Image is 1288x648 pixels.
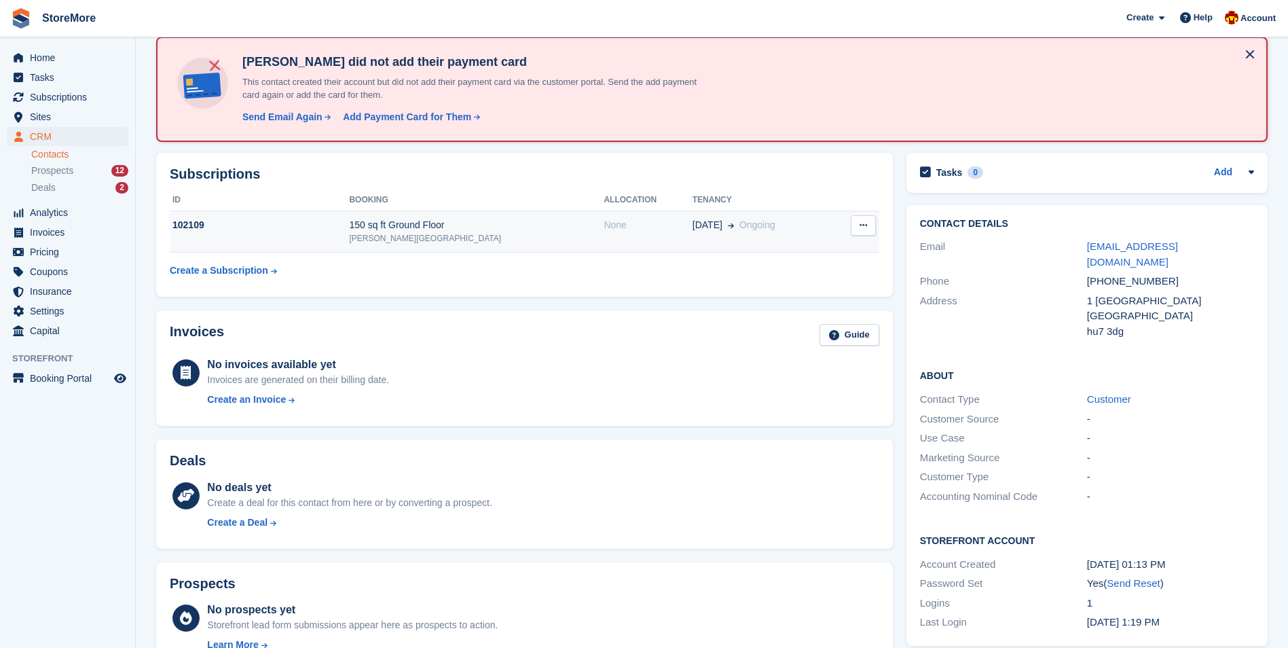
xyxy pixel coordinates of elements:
div: Account Created [920,557,1087,573]
div: 12 [111,165,128,177]
span: Settings [30,302,111,321]
a: menu [7,282,128,301]
span: Storefront [12,352,135,365]
div: Send Email Again [242,110,323,124]
span: Home [30,48,111,67]
span: Help [1194,11,1213,24]
div: 2 [115,182,128,194]
h2: About [920,368,1254,382]
div: - [1087,412,1254,427]
time: 2025-08-18 12:19:43 UTC [1087,616,1160,628]
div: - [1087,431,1254,446]
div: hu7 3dg [1087,324,1254,340]
a: Preview store [112,370,128,386]
th: ID [170,190,349,211]
a: menu [7,68,128,87]
div: - [1087,450,1254,466]
a: menu [7,262,128,281]
span: Deals [31,181,56,194]
span: Invoices [30,223,111,242]
div: Phone [920,274,1087,289]
span: Coupons [30,262,111,281]
a: menu [7,223,128,242]
a: Send Reset [1107,577,1160,589]
a: Prospects 12 [31,164,128,178]
div: Last Login [920,615,1087,630]
span: Insurance [30,282,111,301]
div: No prospects yet [207,602,498,618]
span: ( ) [1103,577,1163,589]
img: stora-icon-8386f47178a22dfd0bd8f6a31ec36ba5ce8667c1dd55bd0f319d3a0aa187defe.svg [11,8,31,29]
th: Tenancy [693,190,832,211]
div: Customer Type [920,469,1087,485]
a: [EMAIL_ADDRESS][DOMAIN_NAME] [1087,240,1178,268]
a: Contacts [31,148,128,161]
th: Allocation [604,190,692,211]
span: Create [1126,11,1154,24]
a: Deals 2 [31,181,128,195]
a: StoreMore [37,7,101,29]
div: 150 sq ft Ground Floor [349,218,604,232]
div: Add Payment Card for Them [343,110,471,124]
span: Booking Portal [30,369,111,388]
span: Capital [30,321,111,340]
h2: Storefront Account [920,533,1254,547]
a: Guide [820,324,879,346]
h2: Deals [170,453,206,469]
div: Accounting Nominal Code [920,489,1087,505]
span: CRM [30,127,111,146]
div: Password Set [920,576,1087,592]
a: Customer [1087,393,1131,405]
div: 1 [1087,596,1254,611]
h2: Subscriptions [170,166,879,182]
h4: [PERSON_NAME] did not add their payment card [237,54,712,70]
p: This contact created their account but did not add their payment card via the customer portal. Se... [237,75,712,102]
div: No invoices available yet [207,357,389,373]
div: 1 [GEOGRAPHIC_DATA] [1087,293,1254,309]
a: Create an Invoice [207,393,389,407]
a: menu [7,88,128,107]
a: menu [7,48,128,67]
a: menu [7,242,128,262]
a: menu [7,203,128,222]
h2: Contact Details [920,219,1254,230]
a: Add Payment Card for Them [337,110,481,124]
div: 102109 [170,218,349,232]
span: Ongoing [739,219,775,230]
span: [DATE] [693,218,722,232]
div: Create an Invoice [207,393,286,407]
div: [PERSON_NAME][GEOGRAPHIC_DATA] [349,232,604,245]
div: - [1087,489,1254,505]
div: [GEOGRAPHIC_DATA] [1087,308,1254,324]
a: Create a Deal [207,516,492,530]
div: Yes [1087,576,1254,592]
img: Store More Team [1225,11,1238,24]
div: Marketing Source [920,450,1087,466]
div: 0 [968,166,983,179]
a: Create a Subscription [170,258,277,283]
span: Subscriptions [30,88,111,107]
a: menu [7,127,128,146]
h2: Prospects [170,576,236,592]
div: [PHONE_NUMBER] [1087,274,1254,289]
div: Logins [920,596,1087,611]
span: Sites [30,107,111,126]
h2: Invoices [170,324,224,346]
span: Prospects [31,164,73,177]
a: Add [1214,165,1232,181]
div: Customer Source [920,412,1087,427]
span: Tasks [30,68,111,87]
div: None [604,218,692,232]
div: Create a deal for this contact from here or by converting a prospect. [207,496,492,510]
div: [DATE] 01:13 PM [1087,557,1254,573]
img: no-card-linked-e7822e413c904bf8b177c4d89f31251c4716f9871600ec3ca5bfc59e148c83f4.svg [174,54,232,112]
a: menu [7,107,128,126]
div: Storefront lead form submissions appear here as prospects to action. [207,618,498,632]
h2: Tasks [936,166,963,179]
div: No deals yet [207,480,492,496]
div: Use Case [920,431,1087,446]
div: Create a Subscription [170,264,268,278]
div: Create a Deal [207,516,268,530]
span: Pricing [30,242,111,262]
span: Account [1240,12,1276,25]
